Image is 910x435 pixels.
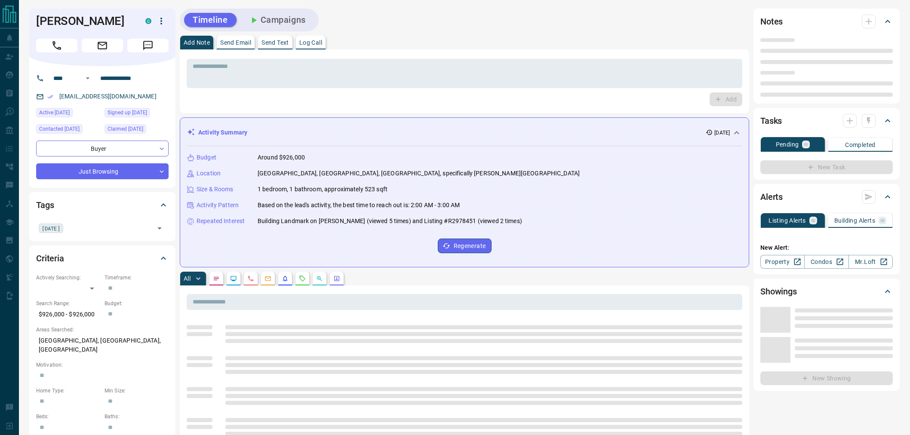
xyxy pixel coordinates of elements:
p: Location [197,169,221,178]
p: [DATE] [714,129,730,137]
svg: Emails [264,275,271,282]
p: 1 bedroom, 1 bathroom, approximately 523 sqft [258,185,387,194]
div: condos.ca [145,18,151,24]
p: Add Note [184,40,210,46]
div: Tasks [760,110,893,131]
span: Signed up [DATE] [108,108,147,117]
p: Areas Searched: [36,326,169,334]
a: [EMAIL_ADDRESS][DOMAIN_NAME] [59,93,157,100]
p: Pending [776,141,799,147]
span: Call [36,39,77,52]
div: Criteria [36,248,169,269]
p: All [184,276,191,282]
h2: Criteria [36,251,64,265]
p: Budget: [105,300,169,307]
p: Send Text [261,40,289,46]
p: Log Call [299,40,322,46]
p: Home Type: [36,387,100,395]
button: Open [154,222,166,234]
p: [GEOGRAPHIC_DATA], [GEOGRAPHIC_DATA], [GEOGRAPHIC_DATA] [36,334,169,357]
div: Alerts [760,187,893,207]
span: [DATE] [42,224,60,233]
svg: Opportunities [316,275,323,282]
p: [GEOGRAPHIC_DATA], [GEOGRAPHIC_DATA], [GEOGRAPHIC_DATA], specifically [PERSON_NAME][GEOGRAPHIC_DATA] [258,169,580,178]
div: Mon Sep 22 2025 [36,108,100,120]
h2: Alerts [760,190,783,204]
p: $926,000 - $926,000 [36,307,100,322]
p: Activity Pattern [197,201,239,210]
svg: Agent Actions [333,275,340,282]
div: Mon Sep 15 2025 [105,108,169,120]
svg: Listing Alerts [282,275,289,282]
div: Tags [36,195,169,215]
p: Motivation: [36,361,169,369]
p: Building Landmark on [PERSON_NAME] (viewed 5 times) and Listing #R2978451 (viewed 2 times) [258,217,522,226]
button: Timeline [184,13,237,27]
p: Search Range: [36,300,100,307]
p: Baths: [105,413,169,420]
div: Showings [760,281,893,302]
div: Buyer [36,141,169,156]
p: Timeframe: [105,274,169,282]
p: Completed [845,142,876,148]
span: Contacted [DATE] [39,125,80,133]
svg: Requests [299,275,306,282]
div: Just Browsing [36,163,169,179]
p: Building Alerts [834,217,875,224]
p: Min Size: [105,387,169,395]
p: Listing Alerts [769,217,806,224]
h2: Notes [760,15,783,28]
div: Mon Sep 22 2025 [105,124,169,136]
svg: Lead Browsing Activity [230,275,237,282]
h2: Showings [760,285,797,298]
svg: Calls [247,275,254,282]
p: Send Email [220,40,251,46]
p: Around $926,000 [258,153,305,162]
h2: Tags [36,198,54,212]
button: Open [83,73,93,83]
svg: Email Verified [47,94,53,100]
span: Active [DATE] [39,108,70,117]
p: Based on the lead's activity, the best time to reach out is: 2:00 AM - 3:00 AM [258,201,460,210]
a: Mr.Loft [849,255,893,269]
div: Activity Summary[DATE] [187,125,742,141]
a: Condos [804,255,849,269]
span: Email [82,39,123,52]
h1: [PERSON_NAME] [36,14,132,28]
p: Beds: [36,413,100,420]
span: Message [127,39,169,52]
div: Mon Sep 22 2025 [36,124,100,136]
svg: Notes [213,275,220,282]
h2: Tasks [760,114,782,128]
button: Regenerate [438,239,492,253]
span: Claimed [DATE] [108,125,143,133]
p: Budget [197,153,216,162]
button: Campaigns [240,13,314,27]
p: Actively Searching: [36,274,100,282]
p: New Alert: [760,243,893,252]
div: Notes [760,11,893,32]
p: Repeated Interest [197,217,245,226]
p: Size & Rooms [197,185,234,194]
a: Property [760,255,805,269]
p: Activity Summary [198,128,247,137]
